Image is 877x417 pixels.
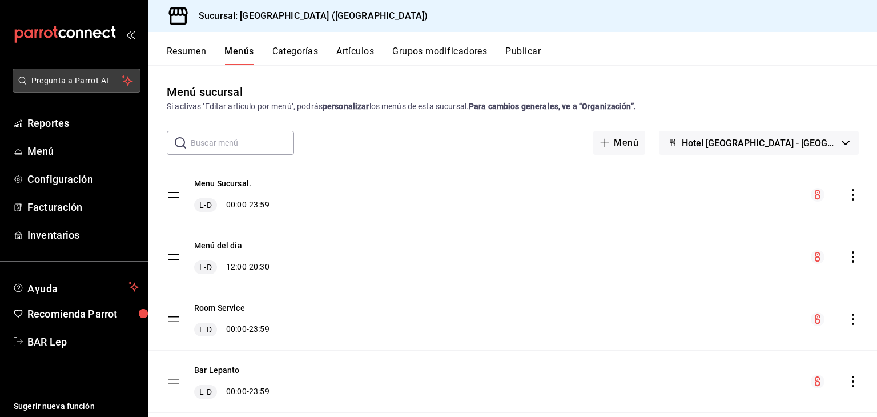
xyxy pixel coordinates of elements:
button: actions [847,251,859,263]
button: Bar Lepanto [194,364,240,376]
button: Categorías [272,46,319,65]
span: Pregunta a Parrot AI [31,75,122,87]
button: drag [167,312,180,326]
button: Room Service [194,302,245,314]
button: actions [847,314,859,325]
button: actions [847,376,859,387]
button: drag [167,375,180,388]
div: 00:00 - 23:59 [194,323,269,336]
strong: personalizar [323,102,369,111]
span: L-D [197,386,214,398]
div: 12:00 - 20:30 [194,260,269,274]
button: Hotel [GEOGRAPHIC_DATA] - [GEOGRAPHIC_DATA] [659,131,859,155]
h3: Sucursal: [GEOGRAPHIC_DATA] ([GEOGRAPHIC_DATA]) [190,9,428,23]
button: Grupos modificadores [392,46,487,65]
input: Buscar menú [191,131,294,154]
button: Pregunta a Parrot AI [13,69,140,93]
div: navigation tabs [167,46,877,65]
button: drag [167,188,180,202]
button: Resumen [167,46,206,65]
span: L-D [197,324,214,335]
div: 00:00 - 23:59 [194,385,269,399]
button: Menú [593,131,645,155]
div: Menú sucursal [167,83,243,101]
button: Menú del dia [194,240,242,251]
span: Reportes [27,115,139,131]
div: 00:00 - 23:59 [194,198,269,212]
span: BAR Lep [27,334,139,350]
button: Artículos [336,46,374,65]
button: Publicar [505,46,541,65]
span: Ayuda [27,280,124,294]
button: Menús [224,46,254,65]
button: actions [847,189,859,201]
button: open_drawer_menu [126,30,135,39]
button: drag [167,250,180,264]
a: Pregunta a Parrot AI [8,83,140,95]
span: Inventarios [27,227,139,243]
strong: Para cambios generales, ve a “Organización”. [469,102,636,111]
span: L-D [197,262,214,273]
span: Configuración [27,171,139,187]
span: Menú [27,143,139,159]
div: Si activas ‘Editar artículo por menú’, podrás los menús de esta sucursal. [167,101,859,113]
span: Hotel [GEOGRAPHIC_DATA] - [GEOGRAPHIC_DATA] [682,138,837,149]
button: Menu Sucursal. [194,178,251,189]
span: Sugerir nueva función [14,400,139,412]
span: Facturación [27,199,139,215]
span: Recomienda Parrot [27,306,139,322]
span: L-D [197,199,214,211]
